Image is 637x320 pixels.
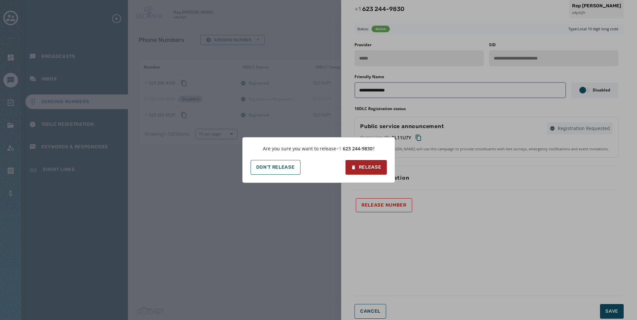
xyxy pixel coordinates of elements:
[251,160,301,175] button: Don't Release
[336,145,372,152] span: 623 244 - 9830
[345,160,387,175] button: Release
[263,145,374,152] p: Are you sure you want to release ?
[336,145,343,152] span: +1
[256,165,295,170] span: Don't Release
[351,164,381,171] div: Release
